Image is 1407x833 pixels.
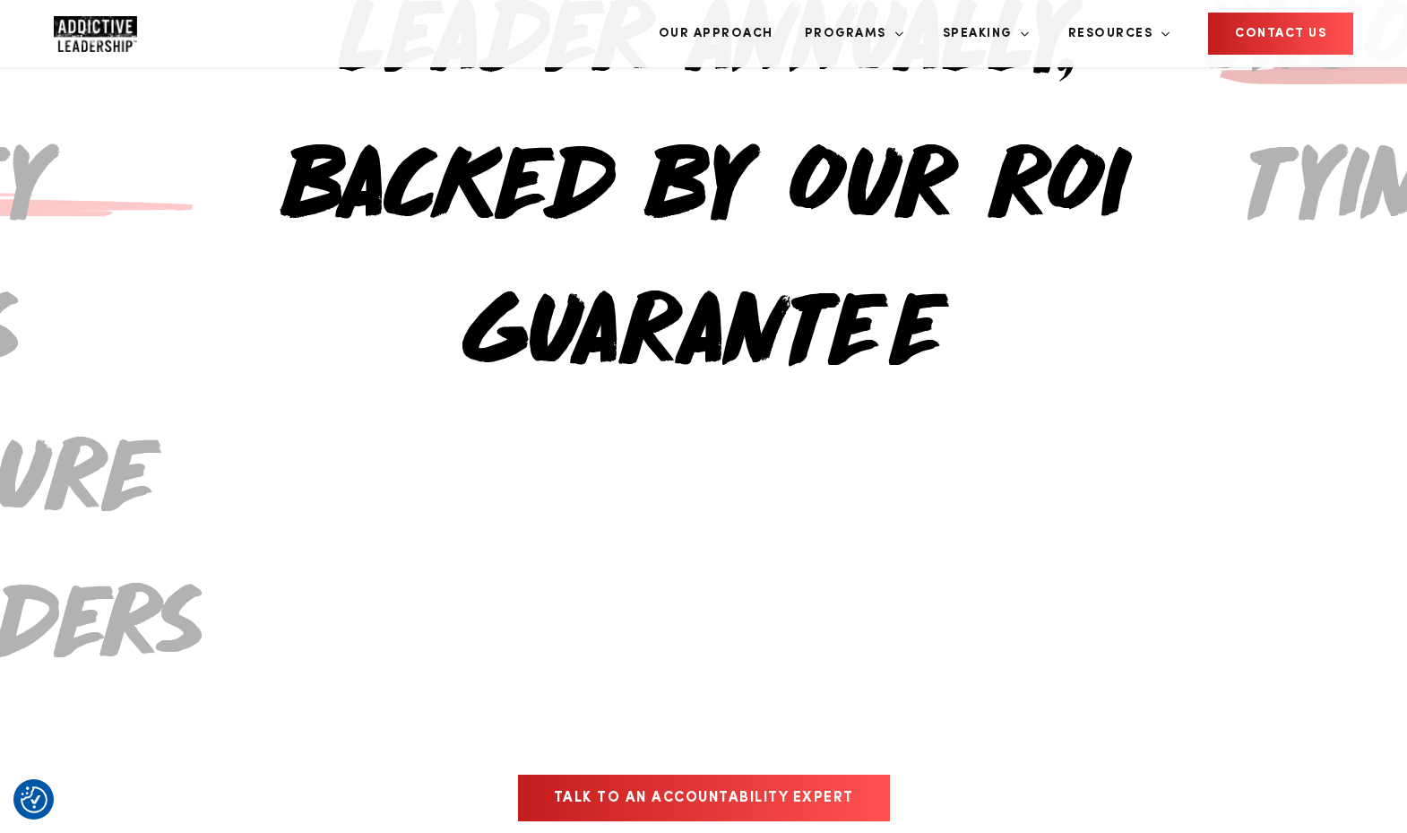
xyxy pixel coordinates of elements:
[21,786,47,813] button: Consent Preferences
[54,16,161,52] a: Home
[54,16,137,52] img: Company Logo
[518,775,890,821] a: Talk to an Accountability Expert
[21,786,47,813] img: Revisit consent button
[1208,13,1353,55] a: CONTACT US
[554,791,854,805] span: Talk to an Accountability Expert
